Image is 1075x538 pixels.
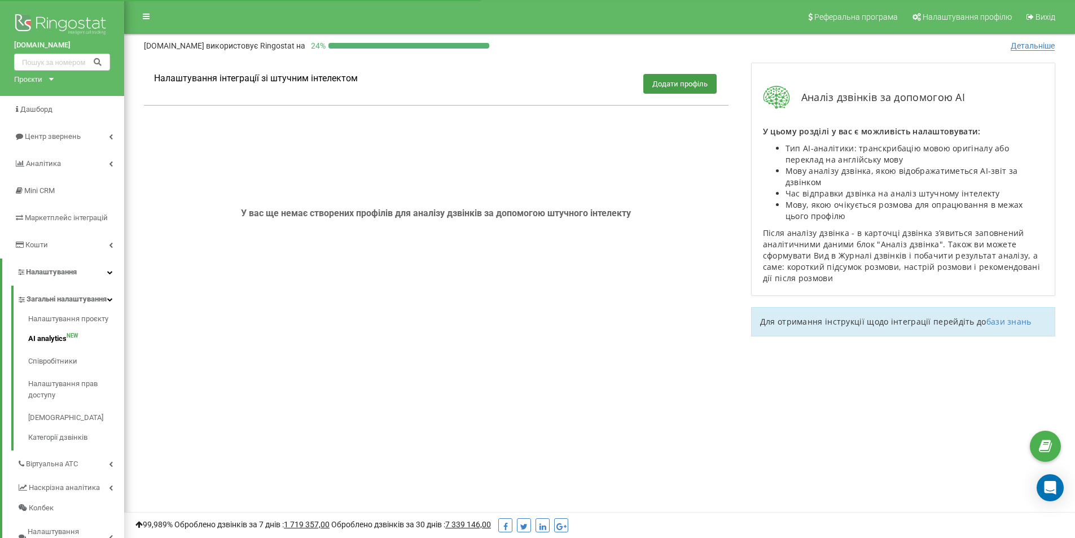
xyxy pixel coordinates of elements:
span: Реферальна програма [814,12,898,21]
span: 99,989% [135,520,173,529]
span: Оброблено дзвінків за 7 днів : [174,520,330,529]
a: AI analyticsNEW [28,327,124,350]
span: використовує Ringostat на [206,41,305,50]
u: 7 339 146,00 [445,520,491,529]
a: Налаштування проєкту [28,313,124,327]
span: Маркетплейс інтеграцій [25,213,108,222]
span: Віртуальна АТС [26,458,78,470]
span: Аналiтика [26,159,61,168]
a: Віртуальна АТС [17,450,124,474]
span: Колбек [29,502,54,514]
p: Для отримання інструкції щодо інтеграції перейдіть до [760,316,1046,327]
span: Налаштування [26,268,77,276]
span: Вихід [1035,12,1055,21]
span: Детальніше [1011,41,1055,51]
u: 1 719 357,00 [284,520,330,529]
a: Співробітники [28,350,124,373]
p: Після аналізу дзвінка - в карточці дзвінка зʼявиться заповнений аналітичними даними блок "Аналіз ... [763,228,1043,284]
a: Загальні налаштування [17,286,124,309]
span: Загальні налаштування [27,294,107,305]
input: Пошук за номером [14,54,110,71]
div: Open Intercom Messenger [1037,474,1064,501]
span: Дашборд [20,105,52,113]
a: бази знань [986,316,1032,327]
span: Кошти [25,240,48,249]
a: Категорії дзвінків [28,429,124,443]
button: Додати профіль [643,74,717,94]
a: [DOMAIN_NAME] [14,40,110,51]
span: Центр звернень [25,132,81,141]
div: Проєкти [14,73,42,85]
li: Мову аналізу дзвінка, якою відображатиметься AI-звіт за дзвінком [786,165,1043,188]
a: Колбек [17,498,124,518]
li: Мову, якою очікується розмова для опрацювання в межах цього профілю [786,199,1043,222]
div: У вас ще немає створених профілів для аналізу дзвінків за допомогою штучного інтелекту [144,115,729,312]
li: Час відправки дзвінка на аналіз штучному інтелекту [786,188,1043,199]
a: Налаштування [2,259,124,286]
span: Mini CRM [24,186,55,195]
h1: Налаштування інтеграції зі штучним інтелектом [154,73,358,84]
p: У цьому розділі у вас є можливість налаштовувати: [763,126,1043,137]
img: Ringostat logo [14,11,110,40]
p: [DOMAIN_NAME] [144,40,305,51]
a: [DEMOGRAPHIC_DATA] [28,406,124,429]
a: Налаштування прав доступу [28,373,124,406]
li: Тип AI-аналітики: транскрибацію мовою оригіналу або переклад на англійську мову [786,143,1043,165]
div: Аналіз дзвінків за допомогою AI [763,86,1043,109]
span: Наскрізна аналітика [29,482,100,493]
span: Оброблено дзвінків за 30 днів : [331,520,491,529]
a: Наскрізна аналітика [17,474,124,498]
span: Налаштування профілю [923,12,1012,21]
p: 24 % [305,40,328,51]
